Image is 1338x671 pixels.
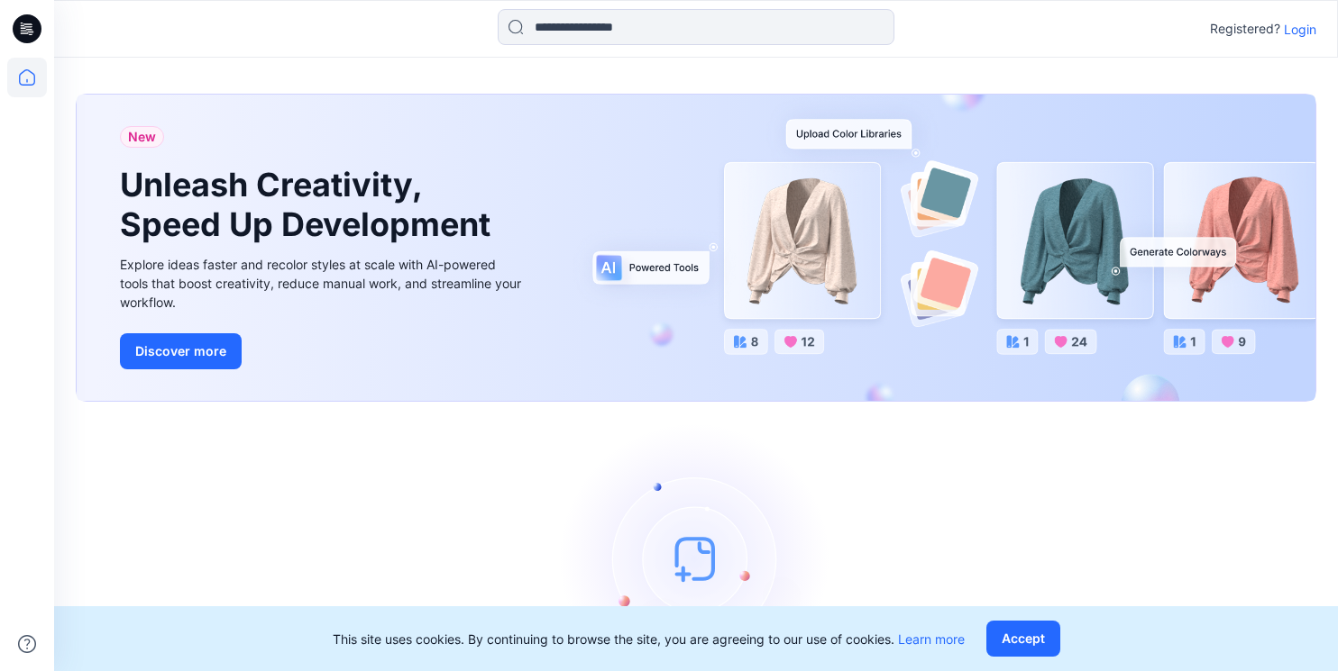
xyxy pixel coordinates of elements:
[120,333,526,369] a: Discover more
[1210,18,1280,40] p: Registered?
[120,166,499,243] h1: Unleash Creativity, Speed Up Development
[120,333,242,369] button: Discover more
[333,630,965,648] p: This site uses cookies. By continuing to browse the site, you are agreeing to our use of cookies.
[120,255,526,312] div: Explore ideas faster and recolor styles at scale with AI-powered tools that boost creativity, red...
[986,621,1060,657] button: Accept
[1284,20,1316,39] p: Login
[128,126,156,148] span: New
[898,631,965,647] a: Learn more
